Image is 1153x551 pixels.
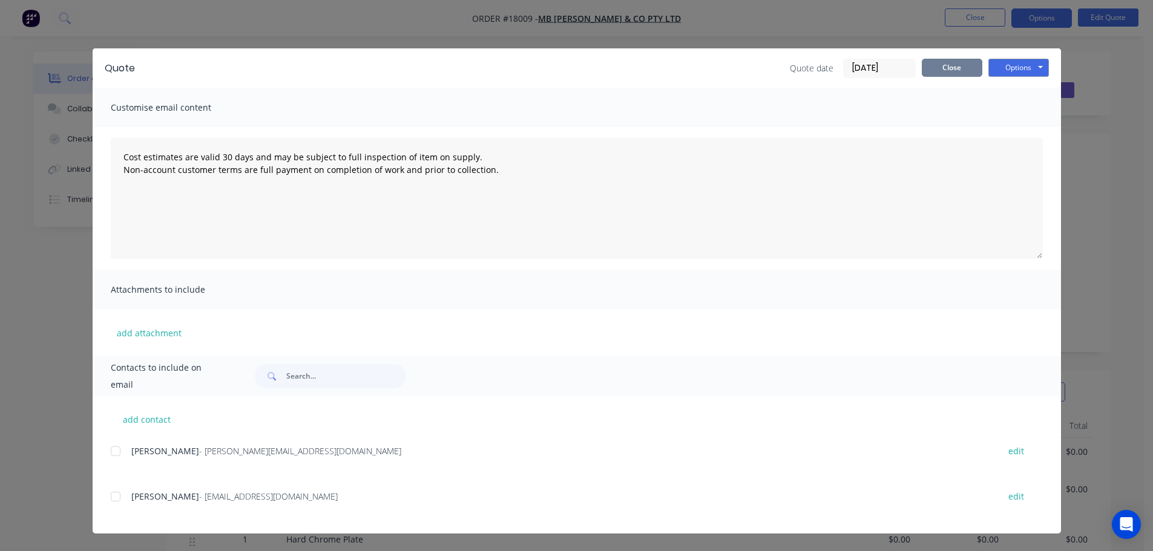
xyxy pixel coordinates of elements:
div: Quote [105,61,135,76]
span: - [PERSON_NAME][EMAIL_ADDRESS][DOMAIN_NAME] [199,445,401,457]
button: Close [922,59,982,77]
span: Customise email content [111,99,244,116]
span: Quote date [790,62,833,74]
span: - [EMAIL_ADDRESS][DOMAIN_NAME] [199,491,338,502]
button: edit [1001,488,1031,504]
span: [PERSON_NAME] [131,445,199,457]
span: [PERSON_NAME] [131,491,199,502]
button: add contact [111,410,183,428]
button: Options [988,59,1049,77]
span: Contacts to include on email [111,359,225,393]
textarea: Cost estimates are valid 30 days and may be subject to full inspection of item on supply. Non-acc... [111,138,1043,259]
input: Search... [286,364,406,388]
div: Open Intercom Messenger [1112,510,1141,539]
button: edit [1001,443,1031,459]
span: Attachments to include [111,281,244,298]
button: add attachment [111,324,188,342]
